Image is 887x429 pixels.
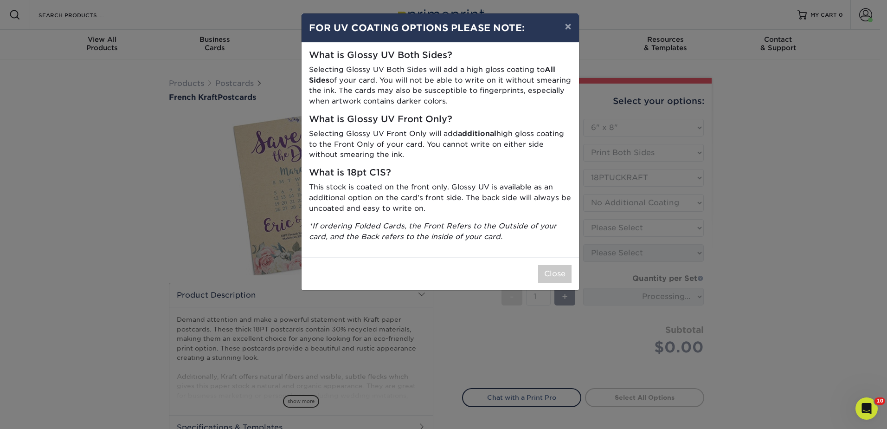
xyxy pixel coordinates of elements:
p: Selecting Glossy UV Both Sides will add a high gloss coating to of your card. You will not be abl... [309,65,572,107]
strong: additional [458,129,496,138]
span: 10 [874,397,885,405]
h4: FOR UV COATING OPTIONS PLEASE NOTE: [309,21,572,35]
iframe: Intercom live chat [855,397,878,420]
h5: What is Glossy UV Both Sides? [309,50,572,61]
button: Close [538,265,572,283]
button: × [557,13,578,39]
p: Selecting Glossy UV Front Only will add high gloss coating to the Front Only of your card. You ca... [309,129,572,160]
strong: All Sides [309,65,555,84]
h5: What is Glossy UV Front Only? [309,114,572,125]
i: *If ordering Folded Cards, the Front Refers to the Outside of your card, and the Back refers to t... [309,221,557,241]
p: This stock is coated on the front only. Glossy UV is available as an additional option on the car... [309,182,572,214]
h5: What is 18pt C1S? [309,168,572,178]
